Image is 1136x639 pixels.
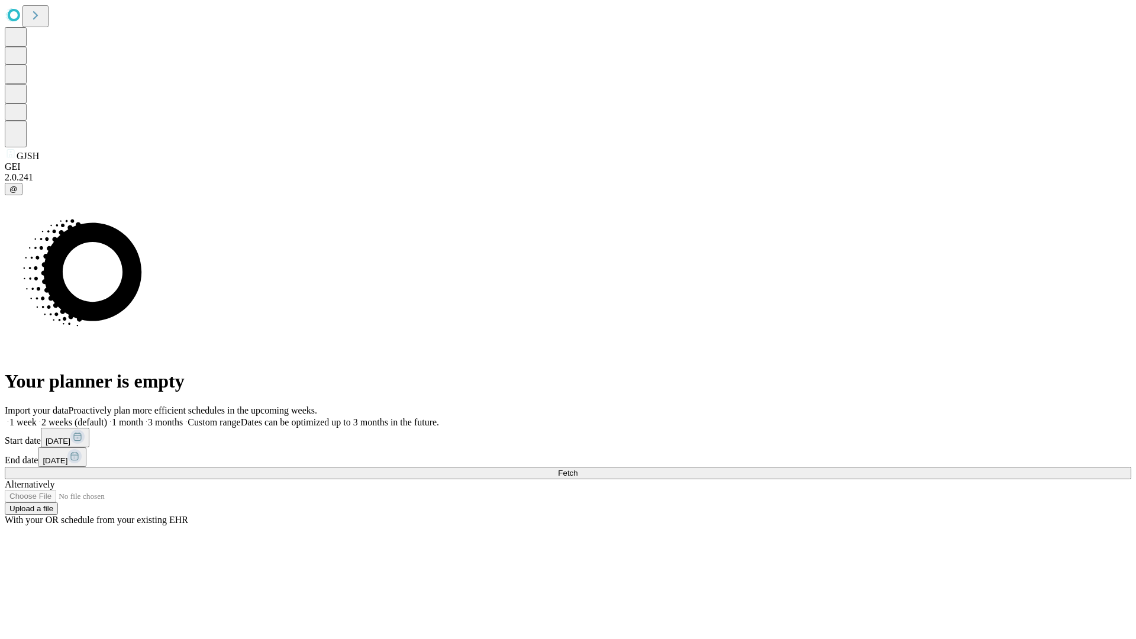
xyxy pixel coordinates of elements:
button: [DATE] [38,447,86,467]
span: Fetch [558,469,577,477]
span: 3 months [148,417,183,427]
span: GJSH [17,151,39,161]
button: [DATE] [41,428,89,447]
div: End date [5,447,1131,467]
span: Alternatively [5,479,54,489]
span: With your OR schedule from your existing EHR [5,515,188,525]
div: 2.0.241 [5,172,1131,183]
span: 1 month [112,417,143,427]
span: Proactively plan more efficient schedules in the upcoming weeks. [69,405,317,415]
button: Upload a file [5,502,58,515]
button: Fetch [5,467,1131,479]
span: Custom range [188,417,240,427]
span: [DATE] [43,456,67,465]
span: 2 weeks (default) [41,417,107,427]
span: @ [9,185,18,193]
h1: Your planner is empty [5,370,1131,392]
span: Import your data [5,405,69,415]
div: GEI [5,162,1131,172]
span: Dates can be optimized up to 3 months in the future. [241,417,439,427]
span: [DATE] [46,437,70,446]
button: @ [5,183,22,195]
div: Start date [5,428,1131,447]
span: 1 week [9,417,37,427]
